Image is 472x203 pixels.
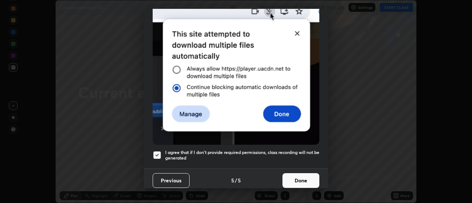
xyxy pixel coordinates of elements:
h5: I agree that if I don't provide required permissions, class recording will not be generated [165,150,319,161]
button: Previous [153,173,190,188]
button: Done [282,173,319,188]
h4: / [235,176,237,184]
h4: 5 [238,176,241,184]
h4: 5 [231,176,234,184]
